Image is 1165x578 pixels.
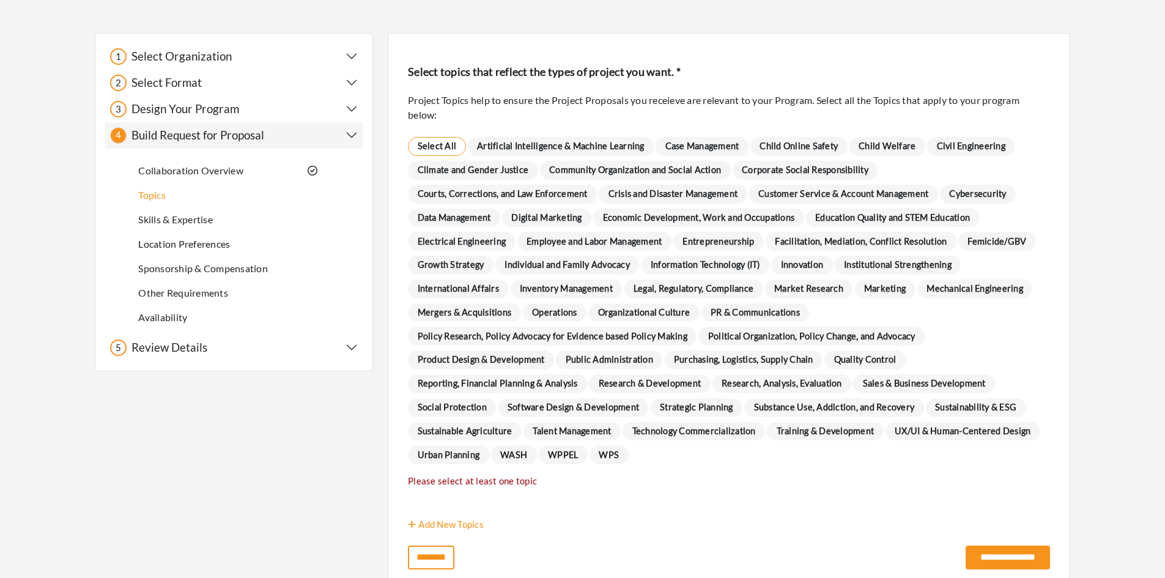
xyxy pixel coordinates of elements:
span: Information Technology (IT) [642,256,770,275]
h5: Design Your Program [127,102,239,116]
button: 4 Build Request for Proposal [110,127,358,144]
span: Femicide/GBV [958,232,1036,251]
span: Electrical Engineering [408,232,515,251]
span: Growth Strategy [408,256,494,275]
span: Organizational Culture [588,303,699,322]
span: Customer Service & Account Management [749,185,938,204]
span: Artificial Intelligence & Machine Learning [468,137,654,156]
span: Software Design & Development [498,398,649,417]
span: Child Online Safety [750,137,848,156]
span: Civil Engineering [927,137,1015,156]
span: Education Quality and STEM Education [806,209,980,228]
span: Facilitation, Mediation, Conflict Resolution [766,232,956,251]
span: WPS [590,445,629,464]
span: Child Welfare [849,137,925,156]
span: Digital Marketing [502,209,591,228]
span: WPPEL [539,445,588,464]
span: Public Administration [556,350,662,369]
h5: Review Details [127,341,207,355]
span: Courts, Corrections, and Law Enforcement [408,185,597,204]
span: Product Design & Development [408,350,554,369]
span: Training & Development [767,422,883,441]
span: Economic Development, Work and Occupations [593,209,804,228]
a: Collaboration Overview [138,165,243,176]
span: Sustainability & ESG [926,398,1026,417]
span: Talent Management [523,422,621,441]
span: Policy Research, Policy Advocacy for Evidence based Policy Making [408,327,697,346]
span: Reporting, Financial Planning & Analysis [408,374,587,393]
span: Sales & Business Development [853,374,995,393]
span: Corporate Social Responsibility [733,161,878,180]
span: Entrepreneurship [673,232,764,251]
button: 3 Design Your Program [110,101,358,117]
span: Sustainable Agriculture [408,422,522,441]
h5: Select Format [127,76,202,90]
div: 5 [110,339,127,356]
span: Climate and Gender Justice [408,161,538,180]
span: Crisis and Disaster Management [599,185,747,204]
button: 5 Review Details [110,339,358,356]
span: Legal, Regulatory, Compliance [624,280,763,298]
button: 2 Select Format [110,75,358,91]
span: Community Organization and Social Action [540,161,731,180]
div: Please select at least one topic [408,474,1050,488]
span: Operations [523,303,586,322]
span: UX/UI & Human-Centered Design [886,422,1040,441]
span: Mechanical Engineering [917,280,1032,298]
span: Cybersecurity [940,185,1016,204]
span: Strategic Planning [651,398,742,417]
span: Research, Analysis, Evaluation [712,374,851,393]
span: Innovation [771,256,832,275]
a: Add New Topics [408,519,484,530]
span: Purchasing, Logistics, Supply Chain [665,350,823,369]
div: 1 [110,48,127,65]
span: PR & Communications [701,303,810,322]
span: Employee and Labor Management [517,232,671,251]
div: 3 [110,101,127,117]
span: Market Research [765,280,853,298]
div: 4 [110,127,127,144]
span: Institutional Strengthening [835,256,961,275]
span: Case Management [656,137,749,156]
span: Marketing [855,280,915,298]
span: Inventory Management [511,280,623,298]
span: Technology Commercialization [623,422,765,441]
p: Project Topics help to ensure the Project Proposals you receieve are relevant to your Program. Se... [408,93,1050,122]
span: Research & Development [589,374,710,393]
span: WASH [491,445,537,464]
h4: Select topics that reflect the types of project you want. * [408,65,1050,79]
span: Mergers & Acquisitions [408,303,520,322]
button: 1 Select Organization [110,48,358,65]
span: International Affairs [408,280,508,298]
h5: Build Request for Proposal [127,128,264,143]
div: 2 [110,75,127,91]
h5: Select Organization [127,50,232,64]
span: Political Organization, Policy Change, and Advocacy [699,327,925,346]
span: Quality Control [824,350,906,369]
span: Individual and Family Advocacy [495,256,639,275]
span: Urban Planning [408,445,489,464]
span: Social Protection [408,398,496,417]
span: Substance Use, Addiction, and Recovery [744,398,923,417]
span: Data Management [408,209,500,228]
span: Select All [408,137,465,156]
